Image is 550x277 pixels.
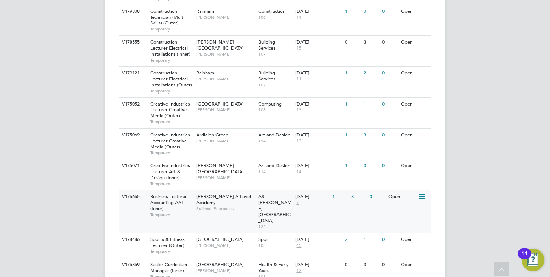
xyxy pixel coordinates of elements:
span: Temporary [150,181,193,187]
span: 12 [295,268,302,274]
button: Open Resource Center, 11 new notifications [522,249,544,271]
span: Construction Lecturer Electrical Installations (Inner) [150,39,190,57]
div: [DATE] [295,101,341,107]
span: 15 [295,45,302,51]
div: 1 [343,159,361,173]
span: [PERSON_NAME] [196,51,255,57]
div: 3 [362,159,380,173]
span: Business Lecturer Accounting AAT (Inner) [150,193,187,211]
span: Construction Technician (Multi Skills) (Outer) [150,8,184,26]
div: V175052 [120,98,145,111]
div: Open [399,36,430,49]
span: 13 [295,107,302,113]
div: 0 [343,258,361,271]
span: Temporary [150,26,193,32]
div: [DATE] [295,39,341,45]
span: [GEOGRAPHIC_DATA] [196,236,244,242]
div: Open [399,233,430,246]
div: 0 [380,36,399,49]
div: 1 [343,129,361,142]
div: V176665 [120,190,145,203]
span: [PERSON_NAME] [196,138,255,144]
span: Temporary [150,57,193,63]
div: 1 [331,190,349,203]
div: 3 [362,258,380,271]
div: Open [399,5,430,18]
span: AS - [PERSON_NAME][GEOGRAPHIC_DATA] [258,193,292,224]
div: 0 [380,258,399,271]
span: Art and Design [258,163,290,169]
div: Open [387,190,417,203]
span: Building Services [258,70,275,82]
div: Open [399,129,430,142]
span: Rainham [196,70,214,76]
span: 107 [258,82,292,88]
div: 0 [380,129,399,142]
span: 107 [258,51,292,57]
div: 11 [521,254,528,263]
span: 114 [258,138,292,144]
span: [GEOGRAPHIC_DATA] [196,101,244,107]
span: [PERSON_NAME] [196,15,255,20]
div: Open [399,159,430,173]
span: Temporary [150,119,193,125]
span: Temporary [150,212,193,217]
div: 0 [380,98,399,111]
div: [DATE] [295,70,341,76]
span: Temporary [150,88,193,94]
div: 0 [368,190,386,203]
div: 0 [380,67,399,80]
span: Creative Industries Lecturer Creative Media (Outer) [150,101,190,119]
div: V176369 [120,258,145,271]
div: 0 [380,159,399,173]
span: Sport [258,236,270,242]
span: [PERSON_NAME] [196,175,255,181]
div: V179121 [120,67,145,80]
div: 2 [362,67,380,80]
span: Building Services [258,39,275,51]
span: [PERSON_NAME] [196,268,255,273]
span: 106 [258,15,292,20]
span: [PERSON_NAME][GEOGRAPHIC_DATA] [196,163,244,175]
span: Computing [258,101,282,107]
div: [DATE] [295,237,341,243]
div: 1 [343,98,361,111]
span: 13 [295,138,302,144]
span: 14 [295,15,302,21]
span: Temporary [150,249,193,254]
span: Ardleigh Green [196,132,228,138]
div: 0 [380,5,399,18]
div: Open [399,67,430,80]
span: Sports & Fitness Lecturer (Outer) [150,236,185,248]
span: Creative Industries Lecturer Creative Media (Outer) [150,132,190,150]
div: [DATE] [295,9,341,15]
span: [GEOGRAPHIC_DATA] [196,261,244,267]
div: Open [399,98,430,111]
div: 1 [362,233,380,246]
div: V175071 [120,159,145,173]
span: [PERSON_NAME] [196,243,255,248]
span: Health & Early Years [258,261,289,273]
div: 3 [349,190,368,203]
div: V175069 [120,129,145,142]
span: 103 [258,243,292,248]
div: 2 [343,233,361,246]
span: 122 [258,224,292,230]
span: Art and Design [258,132,290,138]
div: 1 [343,5,361,18]
span: Senior Curriculum Manager (Inner) [150,261,187,273]
div: 1 [343,67,361,80]
div: 0 [343,36,361,49]
span: 114 [258,169,292,175]
div: 0 [380,233,399,246]
span: 14 [295,169,302,175]
span: [PERSON_NAME] A Level Academy [196,193,251,205]
span: Sulliman Peerbacos [196,206,255,211]
div: Open [399,258,430,271]
span: Creative Industries Lecturer Art & Design (Inner) [150,163,190,181]
span: 46 [295,243,302,249]
span: Rainham [196,8,214,14]
span: [PERSON_NAME] [196,107,255,113]
div: 0 [362,5,380,18]
span: Construction [258,8,285,14]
